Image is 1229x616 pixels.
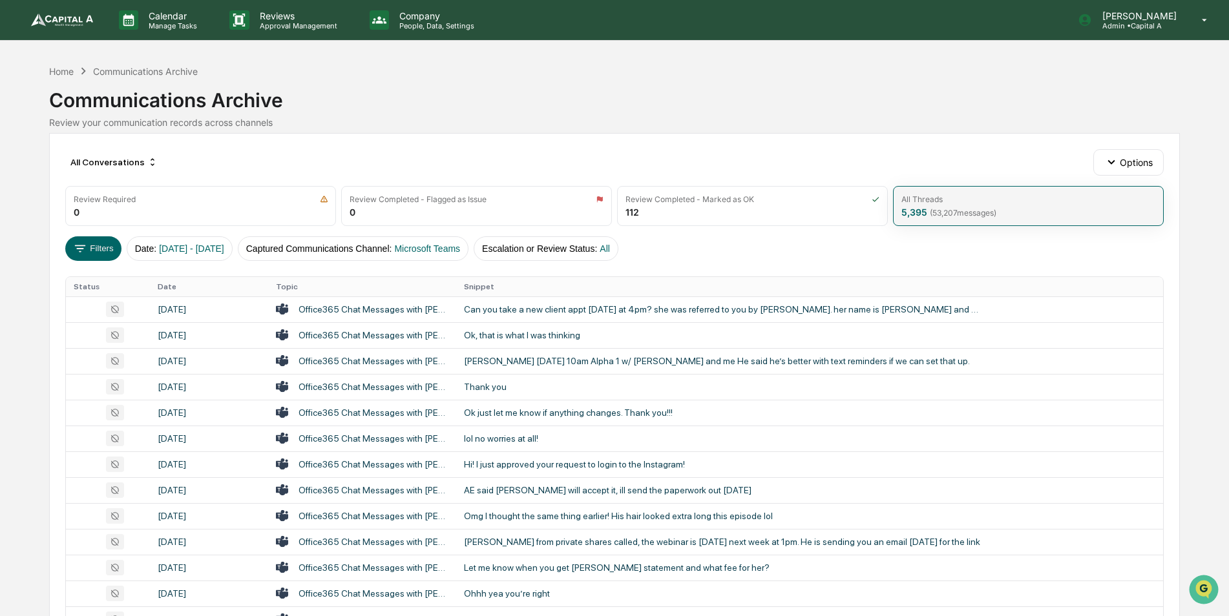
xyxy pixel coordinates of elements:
[13,189,23,199] div: 🔎
[464,382,981,392] div: Thank you
[158,459,260,469] div: [DATE]
[158,562,260,573] div: [DATE]
[31,14,93,26] img: logo
[26,163,83,176] span: Preclearance
[44,99,212,112] div: Start new chat
[13,164,23,174] div: 🖐️
[299,537,448,547] div: Office365 Chat Messages with [PERSON_NAME], [PERSON_NAME], CRPC™, AIF® on [DATE]
[158,511,260,521] div: [DATE]
[1092,10,1183,21] p: [PERSON_NAME]
[1092,21,1183,30] p: Admin • Capital A
[299,382,448,392] div: Office365 Chat Messages with [PERSON_NAME], [PERSON_NAME], CRPC™, [PERSON_NAME], CRPC™, AIF®, [PE...
[320,195,328,203] img: icon
[389,10,481,21] p: Company
[158,485,260,495] div: [DATE]
[129,219,156,229] span: Pylon
[8,182,87,205] a: 🔎Data Lookup
[150,277,268,296] th: Date
[74,194,136,204] div: Review Required
[159,243,224,254] span: [DATE] - [DATE]
[8,158,89,181] a: 🖐️Preclearance
[464,588,981,599] div: Ohhh yea you’re right
[65,236,121,261] button: Filters
[299,485,448,495] div: Office365 Chat Messages with [PERSON_NAME], CRPC™, NSSA®, [PERSON_NAME] on [DATE]
[464,356,981,366] div: [PERSON_NAME] [DATE] 10am Alpha 1 w/ [PERSON_NAME] and me He said he’s better with text reminders...
[93,66,198,77] div: Communications Archive
[238,236,468,261] button: Captured Communications Channel:Microsoft Teams
[49,78,1180,112] div: Communications Archive
[299,588,448,599] div: Office365 Chat Messages with [PERSON_NAME], [PERSON_NAME] on [DATE]
[299,562,448,573] div: Office365 Chat Messages with [PERSON_NAME], [PERSON_NAME] on [DATE]
[91,218,156,229] a: Powered byPylon
[158,330,260,340] div: [DATE]
[74,207,79,218] div: 0
[464,537,981,547] div: [PERSON_NAME] from private shares called, the webinar is [DATE] next week at 1pm. He is sending y...
[220,103,235,118] button: Start new chat
[464,485,981,495] div: AE said [PERSON_NAME] will accept it, ill send the paperwork out [DATE]
[464,330,981,340] div: Ok, that is what I was thinking
[158,356,260,366] div: [DATE]
[138,10,204,21] p: Calendar
[464,304,981,314] div: Can you take a new client appt [DATE] at 4pm? she was referred to you by [PERSON_NAME]. her name ...
[268,277,456,296] th: Topic
[158,382,260,392] div: [DATE]
[49,117,1180,128] div: Review your communication records across channels
[474,236,618,261] button: Escalation or Review Status:All
[94,164,104,174] div: 🗄️
[65,152,163,172] div: All Conversations
[872,195,879,203] img: icon
[299,330,448,340] div: Office365 Chat Messages with [PERSON_NAME], [PERSON_NAME], CRPC™, AIF® on [DATE]
[625,207,639,218] div: 112
[299,511,448,521] div: Office365 Chat Messages with [PERSON_NAME], [PERSON_NAME] on [DATE]
[600,243,610,254] span: All
[158,537,260,547] div: [DATE]
[464,562,981,573] div: Let me know when you get [PERSON_NAME] statement and what fee for her?
[350,207,355,218] div: 0
[299,304,448,314] div: Office365 Chat Messages with [PERSON_NAME], [PERSON_NAME] on [DATE]
[1188,573,1223,608] iframe: Open customer support
[596,195,604,203] img: icon
[138,21,204,30] p: Manage Tasks
[464,407,981,418] div: Ok just let me know if anything changes. Thank you!!!
[49,66,74,77] div: Home
[158,588,260,599] div: [DATE]
[299,407,448,418] div: Office365 Chat Messages with [PERSON_NAME], [PERSON_NAME] on [DATE]
[299,433,448,444] div: Office365 Chat Messages with [PERSON_NAME], CRPC™, [PERSON_NAME] on [DATE]
[299,356,448,366] div: Office365 Chat Messages with [PERSON_NAME], [PERSON_NAME], CRPC™, [PERSON_NAME], CRPC™, AIF®, [PE...
[44,112,163,122] div: We're available if you need us!
[13,99,36,122] img: 1746055101610-c473b297-6a78-478c-a979-82029cc54cd1
[26,187,81,200] span: Data Lookup
[107,163,160,176] span: Attestations
[127,236,233,261] button: Date:[DATE] - [DATE]
[13,27,235,48] p: How can we help?
[464,459,981,469] div: Hi! I just approved your request to login to the Instagram!
[66,277,150,296] th: Status
[158,433,260,444] div: [DATE]
[389,21,481,30] p: People, Data, Settings
[299,459,448,469] div: Office365 Chat Messages with [PERSON_NAME], [PERSON_NAME] on [DATE]
[249,21,344,30] p: Approval Management
[89,158,165,181] a: 🗄️Attestations
[1093,149,1164,175] button: Options
[158,304,260,314] div: [DATE]
[158,407,260,418] div: [DATE]
[350,194,487,204] div: Review Completed - Flagged as Issue
[930,208,996,218] span: ( 53,207 messages)
[249,10,344,21] p: Reviews
[464,433,981,444] div: lol no worries at all!
[464,511,981,521] div: Omg I thought the same thing earlier! His hair looked extra long this episode lol
[625,194,754,204] div: Review Completed - Marked as OK
[901,194,943,204] div: All Threads
[456,277,1163,296] th: Snippet
[901,207,996,218] div: 5,395
[394,243,460,254] span: Microsoft Teams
